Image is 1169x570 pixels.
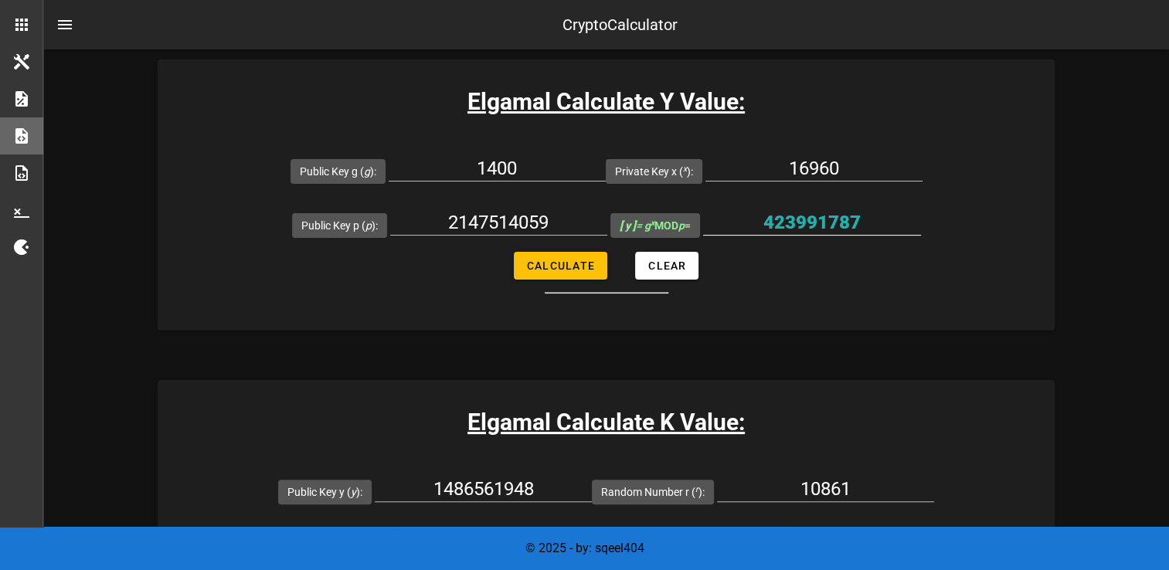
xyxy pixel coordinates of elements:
[301,218,378,233] label: Public Key p ( ):
[695,484,698,494] sup: r
[620,219,654,232] i: = g
[651,218,654,228] sup: x
[601,484,705,500] label: Random Number r ( ):
[287,484,362,500] label: Public Key y ( ):
[365,219,372,232] i: p
[635,252,698,280] button: Clear
[615,164,693,179] label: Private Key x ( ):
[364,165,370,178] i: g
[158,84,1055,119] h3: Elgamal Calculate Y Value:
[683,164,687,174] sup: x
[351,486,356,498] i: y
[647,260,686,272] span: Clear
[678,219,685,232] i: p
[158,405,1055,439] h3: Elgamal Calculate K Value:
[514,252,607,280] button: Calculate
[300,164,376,179] label: Public Key g ( ):
[620,219,636,232] b: [ y ]
[620,219,691,232] span: MOD =
[562,13,678,36] div: CryptoCalculator
[46,6,83,43] button: nav-menu-toggle
[525,541,644,555] span: © 2025 - by: sqeel404
[526,260,595,272] span: Calculate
